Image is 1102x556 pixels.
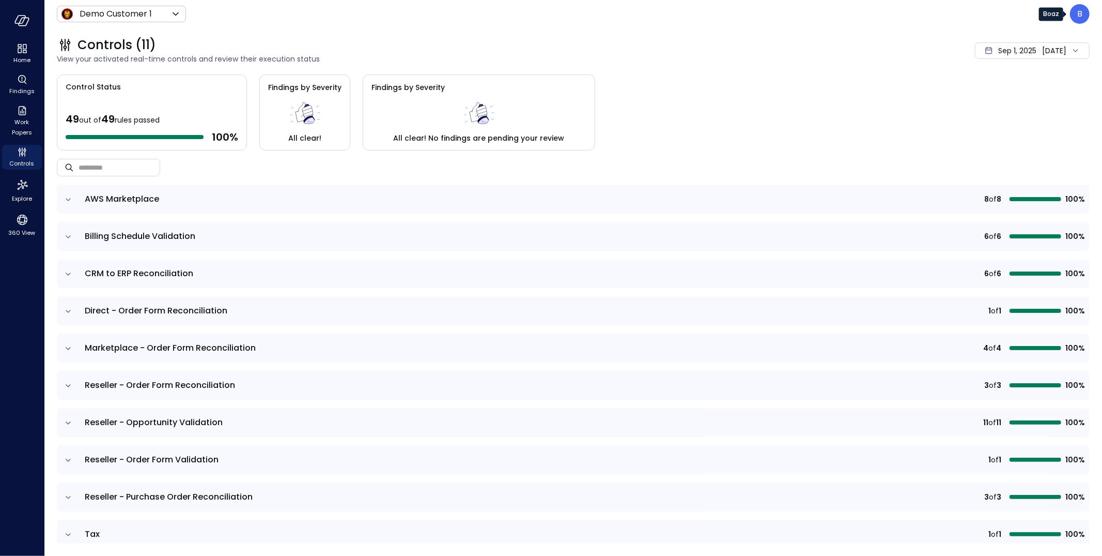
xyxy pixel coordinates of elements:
[997,380,1001,391] span: 3
[85,342,256,354] span: Marketplace - Order Form Reconciliation
[999,529,1001,540] span: 1
[9,228,36,238] span: 360 View
[63,492,73,503] button: expand row
[2,41,42,66] div: Home
[63,455,73,465] button: expand row
[1065,417,1083,428] span: 100%
[288,132,321,144] span: All clear!
[1065,193,1083,205] span: 100%
[989,231,997,242] span: of
[983,342,988,354] span: 4
[2,103,42,139] div: Work Papers
[57,53,804,65] span: View your activated real-time controls and review their execution status
[984,193,989,205] span: 8
[989,268,997,279] span: of
[63,306,73,317] button: expand row
[85,454,219,465] span: Reseller - Order Form Validation
[1065,231,1083,242] span: 100%
[77,37,156,53] span: Controls (11)
[85,379,235,391] span: Reseller - Order Form Reconciliation
[997,193,1001,205] span: 8
[63,418,73,428] button: expand row
[9,86,35,96] span: Findings
[996,342,1001,354] span: 4
[989,380,997,391] span: of
[983,417,988,428] span: 11
[988,529,991,540] span: 1
[1065,305,1083,317] span: 100%
[1039,7,1063,21] div: Boaz
[371,82,445,93] span: Findings by Severity
[1065,529,1083,540] span: 100%
[984,491,989,503] span: 3
[13,55,30,65] span: Home
[984,231,989,242] span: 6
[79,115,101,125] span: out of
[85,416,223,428] span: Reseller - Opportunity Validation
[85,267,193,279] span: CRM to ERP Reconciliation
[66,112,79,126] span: 49
[1065,342,1083,354] span: 100%
[999,454,1001,465] span: 1
[212,130,238,144] span: 100 %
[991,454,999,465] span: of
[2,211,42,239] div: 360 View
[2,145,42,170] div: Controls
[998,45,1036,56] span: Sep 1, 2025
[997,491,1001,503] span: 3
[6,117,38,138] span: Work Papers
[988,305,991,317] span: 1
[80,8,152,20] p: Demo Customer 1
[997,231,1001,242] span: 6
[63,381,73,391] button: expand row
[984,380,989,391] span: 3
[63,194,73,205] button: expand row
[1077,8,1082,20] p: B
[988,454,991,465] span: 1
[1065,454,1083,465] span: 100%
[12,193,32,204] span: Explore
[63,232,73,242] button: expand row
[85,230,195,242] span: Billing Schedule Validation
[991,305,999,317] span: of
[2,176,42,205] div: Explore
[63,343,73,354] button: expand row
[2,72,42,97] div: Findings
[996,417,1001,428] span: 11
[85,193,159,205] span: AWS Marketplace
[999,305,1001,317] span: 1
[85,491,253,503] span: Reseller - Purchase Order Reconciliation
[1065,491,1083,503] span: 100%
[989,193,997,205] span: of
[61,8,73,20] img: Icon
[394,132,565,144] span: All clear! No findings are pending your review
[988,342,996,354] span: of
[1065,268,1083,279] span: 100%
[1070,4,1090,24] div: Boaz
[85,305,227,317] span: Direct - Order Form Reconciliation
[57,75,121,93] span: Control Status
[988,417,996,428] span: of
[1065,380,1083,391] span: 100%
[10,158,35,169] span: Controls
[268,82,342,93] span: Findings by Severity
[989,491,997,503] span: of
[63,530,73,540] button: expand row
[101,112,115,126] span: 49
[63,269,73,279] button: expand row
[984,268,989,279] span: 6
[85,528,100,540] span: Tax
[991,529,999,540] span: of
[997,268,1001,279] span: 6
[115,115,160,125] span: rules passed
